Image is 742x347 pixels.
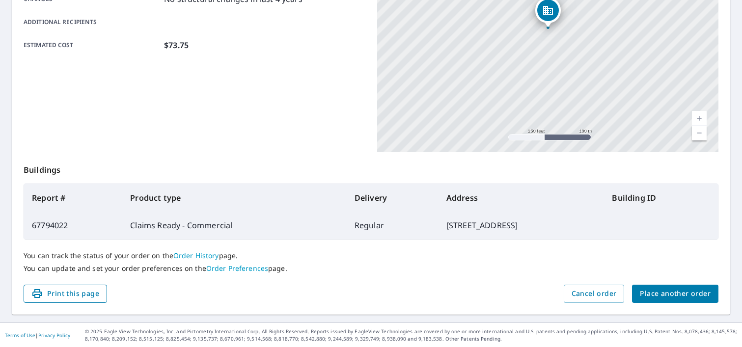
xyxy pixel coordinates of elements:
a: Current Level 17, Zoom In [692,111,707,126]
th: Product type [122,184,347,212]
button: Print this page [24,285,107,303]
p: You can update and set your order preferences on the page. [24,264,718,273]
p: You can track the status of your order on the page. [24,251,718,260]
td: [STREET_ADDRESS] [439,212,605,239]
p: | [5,332,70,338]
a: Order History [173,251,219,260]
th: Delivery [347,184,439,212]
a: Terms of Use [5,332,35,339]
th: Address [439,184,605,212]
a: Order Preferences [206,264,268,273]
a: Privacy Policy [38,332,70,339]
p: $73.75 [164,39,189,51]
span: Cancel order [572,288,617,300]
td: Regular [347,212,439,239]
span: Print this page [31,288,99,300]
button: Place another order [632,285,718,303]
a: Current Level 17, Zoom Out [692,126,707,140]
p: Buildings [24,152,718,184]
th: Building ID [604,184,718,212]
p: © 2025 Eagle View Technologies, Inc. and Pictometry International Corp. All Rights Reserved. Repo... [85,328,737,343]
td: 67794022 [24,212,122,239]
p: Estimated cost [24,39,160,51]
button: Cancel order [564,285,625,303]
th: Report # [24,184,122,212]
span: Place another order [640,288,711,300]
td: Claims Ready - Commercial [122,212,347,239]
p: Additional recipients [24,18,160,27]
